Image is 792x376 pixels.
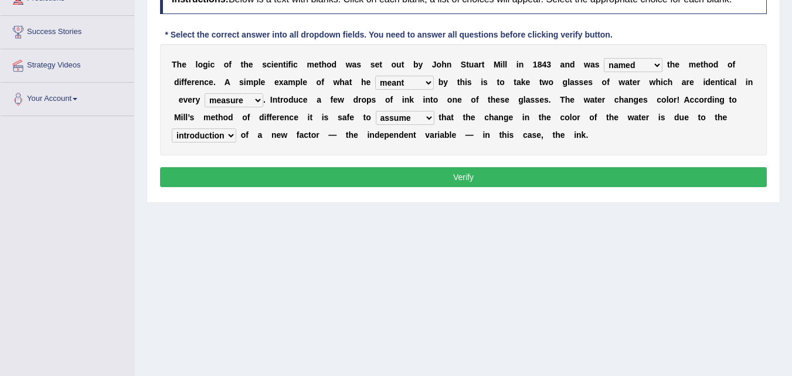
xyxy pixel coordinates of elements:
[277,95,280,104] b: t
[497,77,499,87] b: t
[704,95,707,104] b: r
[720,77,723,87] b: t
[187,77,192,87] b: e
[690,95,695,104] b: c
[441,60,447,69] b: h
[451,113,454,122] b: t
[634,95,639,104] b: g
[352,60,357,69] b: a
[274,60,278,69] b: e
[184,77,187,87] b: f
[174,77,179,87] b: d
[661,77,663,87] b: i
[675,60,679,69] b: e
[259,113,264,122] b: d
[443,77,448,87] b: y
[342,113,347,122] b: a
[602,95,605,104] b: r
[588,77,593,87] b: s
[317,95,321,104] b: a
[439,77,444,87] b: b
[590,95,595,104] b: a
[303,95,308,104] b: e
[476,95,479,104] b: f
[241,60,244,69] b: t
[1,49,134,79] a: Strategy Videos
[484,113,489,122] b: c
[471,113,475,122] b: e
[396,60,402,69] b: u
[595,60,600,69] b: s
[210,60,215,69] b: c
[182,60,186,69] b: e
[521,77,526,87] b: k
[338,113,342,122] b: s
[379,60,382,69] b: t
[280,113,284,122] b: e
[181,77,184,87] b: f
[467,77,472,87] b: s
[535,95,539,104] b: s
[338,95,344,104] b: w
[269,113,272,122] b: f
[746,77,748,87] b: i
[349,113,354,122] b: e
[661,95,667,104] b: o
[413,60,419,69] b: b
[188,95,192,104] b: e
[525,113,530,122] b: n
[546,60,551,69] b: 3
[423,95,426,104] b: i
[522,113,525,122] b: i
[712,95,715,104] b: i
[694,95,699,104] b: c
[271,60,274,69] b: i
[565,95,570,104] b: h
[185,113,188,122] b: l
[505,60,507,69] b: l
[191,77,194,87] b: r
[643,95,648,104] b: s
[715,77,720,87] b: n
[361,95,366,104] b: o
[494,113,499,122] b: a
[670,60,675,69] b: h
[224,60,229,69] b: o
[519,60,524,69] b: n
[465,77,467,87] b: i
[584,95,590,104] b: w
[358,95,361,104] b: r
[514,77,516,87] b: t
[418,60,423,69] b: y
[425,95,430,104] b: n
[192,95,195,104] b: r
[663,77,668,87] b: c
[402,95,405,104] b: i
[708,60,713,69] b: o
[213,77,216,87] b: .
[390,95,393,104] b: f
[229,60,232,69] b: f
[570,60,575,69] b: d
[190,113,195,122] b: s
[723,77,725,87] b: i
[264,113,267,122] b: i
[372,95,376,104] b: s
[1,83,134,112] a: Your Account
[177,60,182,69] b: h
[288,60,291,69] b: f
[198,60,203,69] b: o
[614,95,619,104] b: c
[460,77,465,87] b: h
[524,95,526,104] b: l
[375,60,379,69] b: e
[405,95,410,104] b: n
[526,95,531,104] b: a
[563,77,568,87] b: g
[495,95,500,104] b: e
[430,95,433,104] b: t
[289,113,294,122] b: c
[699,95,704,104] b: o
[261,77,266,87] b: e
[433,95,439,104] b: o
